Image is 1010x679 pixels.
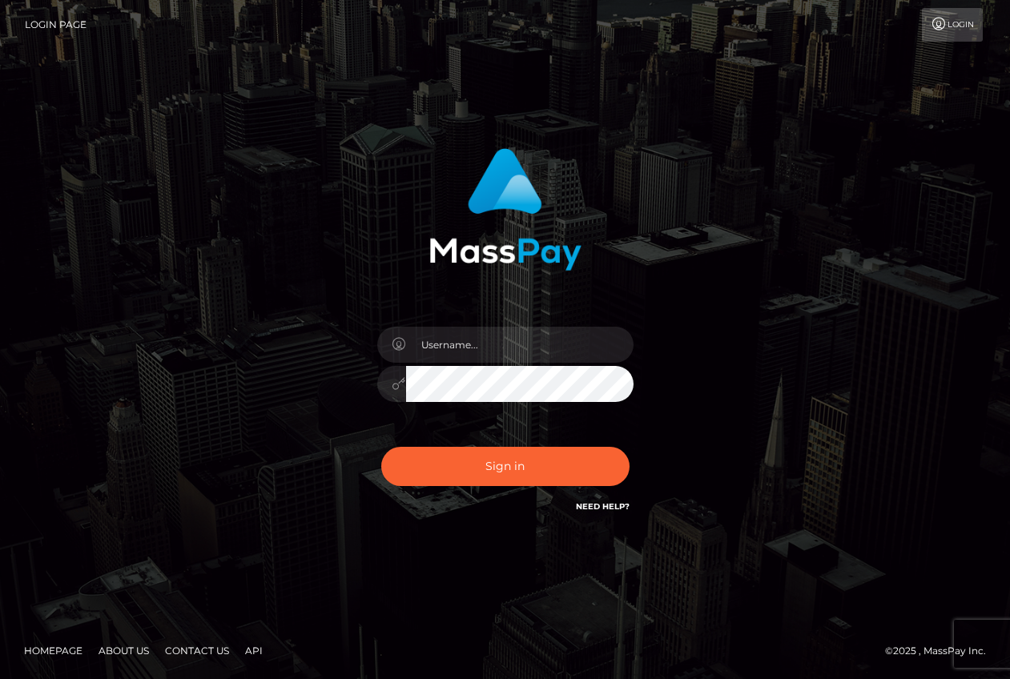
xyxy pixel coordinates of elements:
a: About Us [92,638,155,663]
a: Need Help? [576,501,630,512]
input: Username... [406,327,634,363]
button: Sign in [381,447,630,486]
div: © 2025 , MassPay Inc. [885,642,998,660]
a: Login [922,8,983,42]
a: API [239,638,269,663]
img: MassPay Login [429,148,581,271]
a: Homepage [18,638,89,663]
a: Contact Us [159,638,235,663]
a: Login Page [25,8,87,42]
